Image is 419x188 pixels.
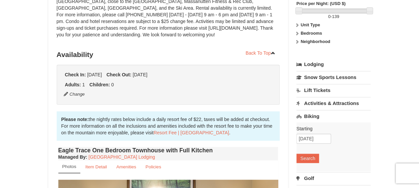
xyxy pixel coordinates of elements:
[65,82,81,87] strong: Adults:
[296,97,371,109] a: Activities & Attractions
[65,72,86,77] strong: Check In:
[89,154,155,160] a: [GEOGRAPHIC_DATA] Lodging
[87,72,102,77] span: [DATE]
[106,72,131,77] strong: Check Out:
[296,13,371,20] label: -
[57,48,280,61] h3: Availability
[111,82,114,87] span: 0
[296,84,371,96] a: Lift Tickets
[301,31,322,36] strong: Bedrooms
[112,160,141,173] a: Amenities
[58,154,87,160] strong: :
[296,1,345,6] strong: Price per Night: (USD $)
[62,164,76,169] small: Photos
[81,160,111,173] a: Item Detail
[61,117,89,122] strong: Please note:
[58,147,278,154] h4: Eagle Trace One Bedroom Townhouse with Full Kitchen
[63,91,85,98] button: Change
[89,82,110,87] strong: Children:
[58,160,80,173] a: Photos
[296,125,366,132] label: Starting
[296,154,319,163] button: Search
[58,154,86,160] span: Managed By
[328,14,330,19] span: 0
[116,164,136,169] small: Amenities
[133,72,147,77] span: [DATE]
[141,160,165,173] a: Policies
[332,14,339,19] span: 139
[241,48,280,58] a: Back To Top
[296,110,371,122] a: Biking
[296,58,371,70] a: Lodging
[296,71,371,83] a: Snow Sports Lessons
[57,111,280,141] div: the nightly rates below include a daily resort fee of $22, taxes will be added at checkout. For m...
[301,39,330,44] strong: Neighborhood
[154,130,229,135] a: Resort Fee | [GEOGRAPHIC_DATA]
[85,164,107,169] small: Item Detail
[301,22,320,27] strong: Unit Type
[82,82,85,87] span: 1
[145,164,161,169] small: Policies
[296,172,371,184] a: Golf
